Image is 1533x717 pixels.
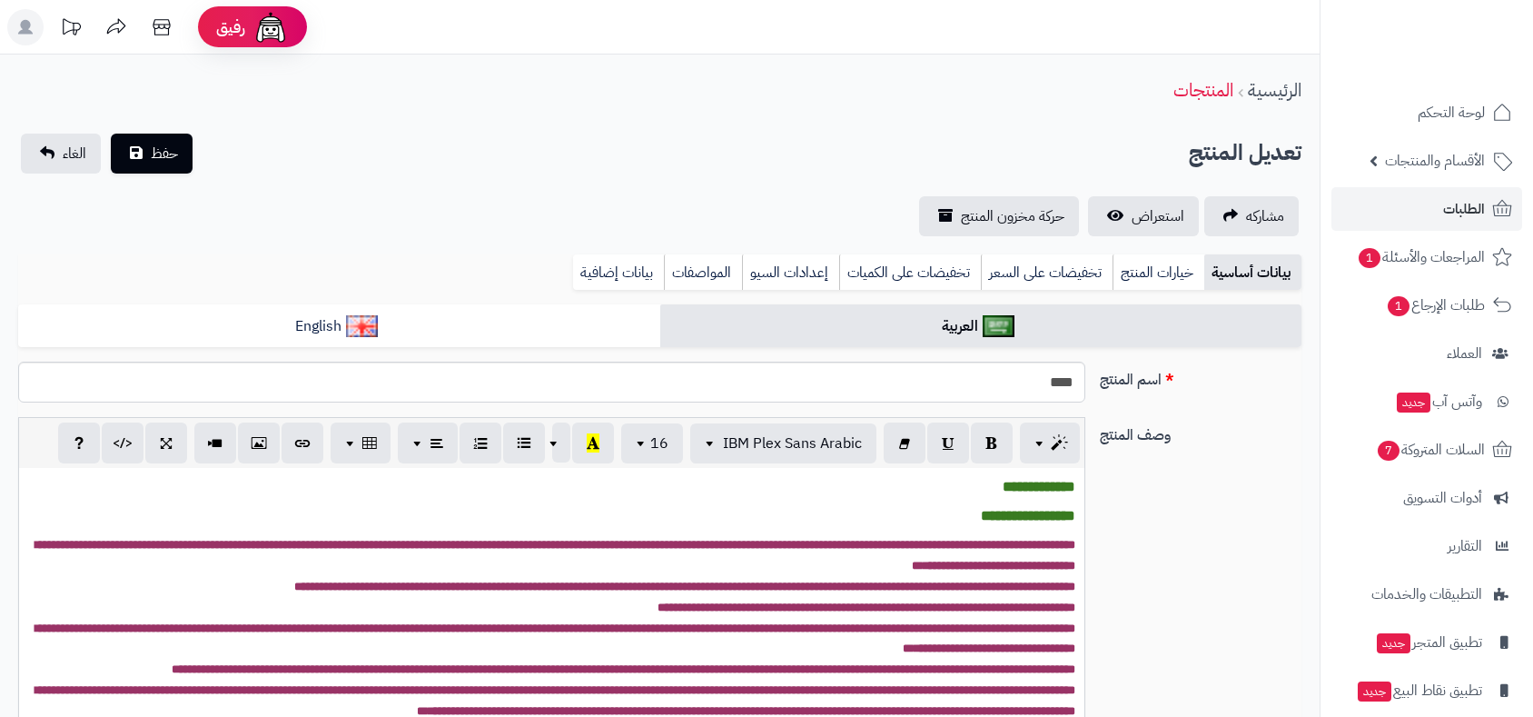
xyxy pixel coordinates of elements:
label: وصف المنتج [1093,417,1309,446]
span: جديد [1397,393,1430,413]
a: طلبات الإرجاع1 [1331,284,1522,327]
a: الطلبات [1331,187,1522,231]
a: مشاركه [1204,196,1299,236]
span: التطبيقات والخدمات [1371,582,1482,607]
a: بيانات إضافية [573,254,664,291]
a: التطبيقات والخدمات [1331,573,1522,616]
span: 1 [1359,248,1380,268]
button: 16 [621,423,683,463]
button: IBM Plex Sans Arabic [690,423,876,463]
span: حركة مخزون المنتج [961,205,1064,227]
img: العربية [983,315,1014,337]
span: الطلبات [1443,196,1485,222]
span: حفظ [151,143,178,164]
span: التقارير [1448,533,1482,559]
span: رفيق [216,16,245,38]
img: logo-2.png [1409,14,1516,52]
a: المنتجات [1173,76,1233,104]
a: وآتس آبجديد [1331,380,1522,423]
span: وآتس آب [1395,389,1482,414]
a: خيارات المنتج [1113,254,1204,291]
a: تخفيضات على السعر [981,254,1113,291]
span: طلبات الإرجاع [1386,293,1485,318]
label: اسم المنتج [1093,362,1309,391]
span: IBM Plex Sans Arabic [723,433,862,454]
span: جديد [1377,633,1410,653]
a: English [18,304,660,349]
span: 7 [1378,441,1399,461]
a: المواصفات [664,254,742,291]
span: المراجعات والأسئلة [1357,244,1485,270]
span: استعراض [1132,205,1184,227]
span: 16 [650,433,668,454]
a: تحديثات المنصة [48,9,94,50]
a: إعدادات السيو [742,254,839,291]
a: العملاء [1331,332,1522,375]
span: الأقسام والمنتجات [1385,148,1485,174]
span: تطبيق المتجر [1375,630,1482,655]
span: 1 [1388,296,1409,316]
h2: تعديل المنتج [1189,134,1301,172]
a: أدوات التسويق [1331,476,1522,520]
span: الغاء [63,143,86,164]
a: لوحة التحكم [1331,91,1522,134]
span: لوحة التحكم [1418,100,1485,125]
a: تخفيضات على الكميات [839,254,981,291]
span: جديد [1358,682,1391,702]
a: تطبيق نقاط البيعجديد [1331,669,1522,712]
a: المراجعات والأسئلة1 [1331,235,1522,279]
span: أدوات التسويق [1403,485,1482,511]
span: مشاركه [1246,205,1284,227]
img: English [346,315,378,337]
span: تطبيق نقاط البيع [1356,678,1482,703]
a: استعراض [1088,196,1199,236]
span: العملاء [1447,341,1482,366]
a: السلات المتروكة7 [1331,428,1522,472]
a: العربية [660,304,1302,349]
a: الغاء [21,134,101,174]
a: الرئيسية [1248,76,1301,104]
a: حركة مخزون المنتج [919,196,1079,236]
a: التقارير [1331,524,1522,568]
button: حفظ [111,134,193,174]
a: بيانات أساسية [1204,254,1301,291]
span: السلات المتروكة [1376,437,1485,463]
img: ai-face.png [252,9,289,45]
a: تطبيق المتجرجديد [1331,621,1522,664]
